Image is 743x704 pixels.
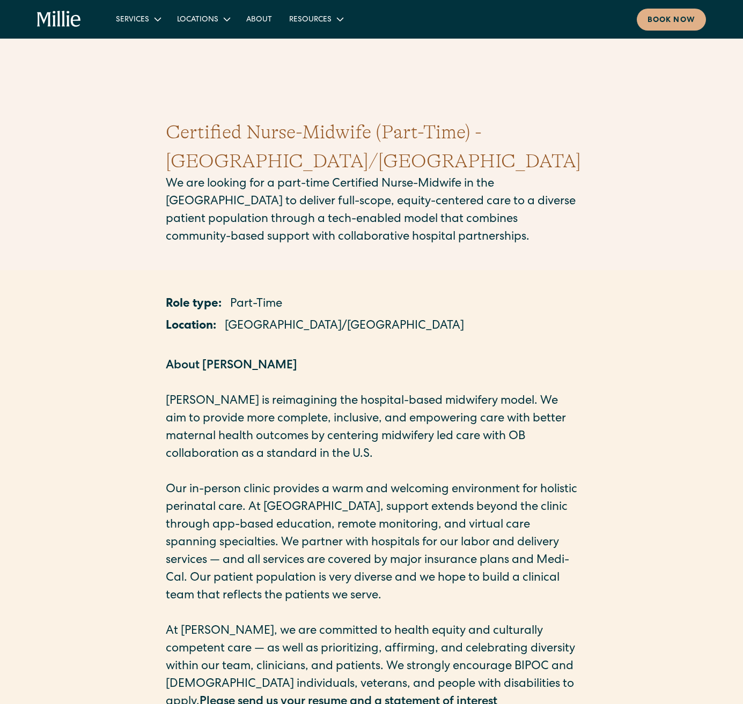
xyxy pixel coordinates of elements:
[166,375,578,393] p: ‍
[37,11,81,28] a: home
[166,340,578,358] p: ‍
[177,14,218,26] div: Locations
[225,318,464,336] p: [GEOGRAPHIC_DATA]/[GEOGRAPHIC_DATA]
[166,393,578,464] p: [PERSON_NAME] is reimagining the hospital-based midwifery model. We aim to provide more complete,...
[166,481,578,605] p: Our in-person clinic provides a warm and welcoming environment for holistic perinatal care. At [G...
[166,296,222,314] p: Role type:
[107,10,168,28] div: Services
[166,118,578,176] h1: Certified Nurse-Midwife (Part-Time) - [GEOGRAPHIC_DATA]/[GEOGRAPHIC_DATA]
[168,10,238,28] div: Locations
[166,605,578,623] p: ‍
[637,9,706,31] a: Book now
[166,318,216,336] p: Location:
[166,464,578,481] p: ‍
[238,10,281,28] a: About
[116,14,149,26] div: Services
[166,176,578,247] p: We are looking for a part-time Certified Nurse-Midwife in the [GEOGRAPHIC_DATA] to deliver full-s...
[281,10,351,28] div: Resources
[230,296,282,314] p: Part-Time
[166,360,297,372] strong: About [PERSON_NAME]
[648,15,695,26] div: Book now
[289,14,332,26] div: Resources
